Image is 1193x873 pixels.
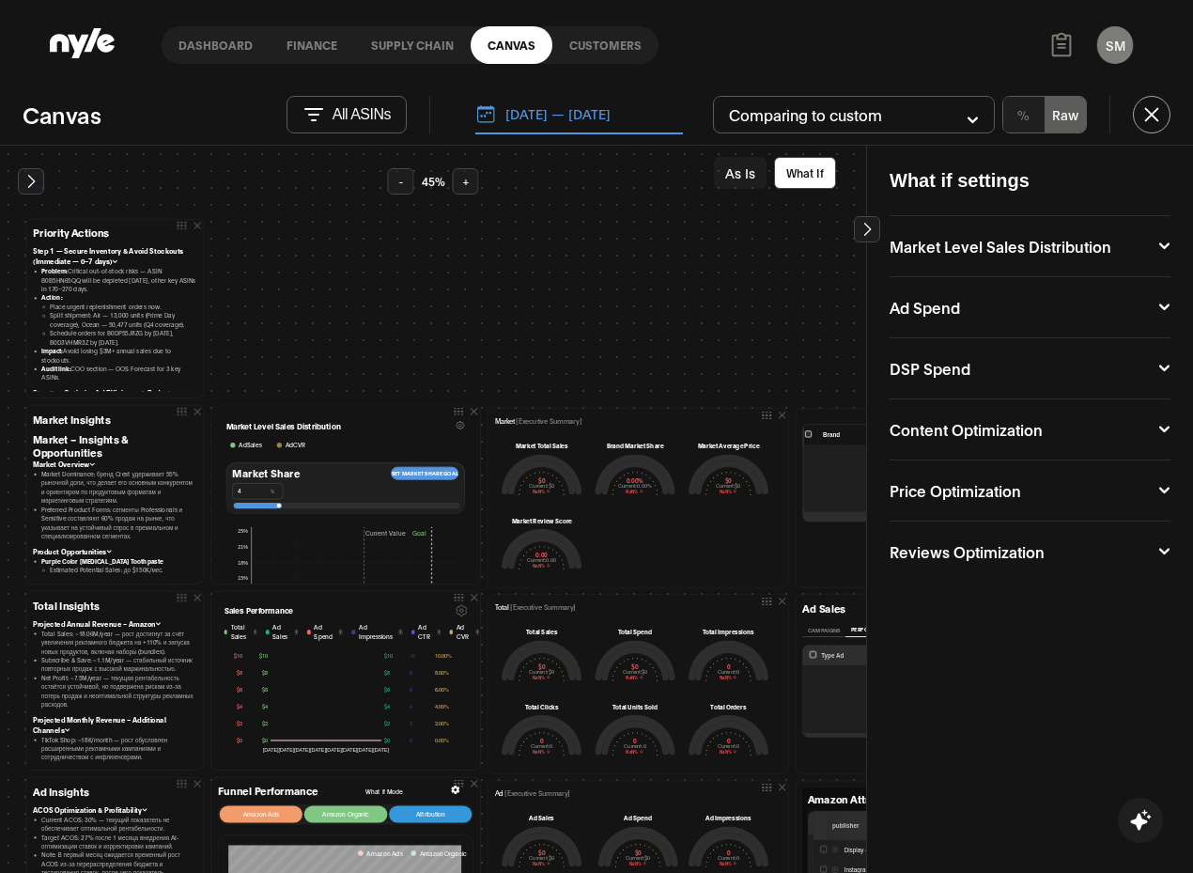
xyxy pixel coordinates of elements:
[502,855,581,860] h4: Current: $0
[689,860,769,866] div: NaN%
[392,471,458,476] span: Set market share goal
[373,747,389,753] tspan: [DATE]
[41,266,196,292] li: Critical out-of-stock risks — ASIN B0B5HN65QQ will be depleted [DATE], other key ASINs in 170–270...
[294,630,299,635] button: i
[890,483,1170,498] button: Price Optimization
[595,483,674,488] h4: Current: 0.00%
[713,96,995,133] button: Comparing to custom
[233,467,301,480] h3: Market Share
[225,604,294,618] h1: Sales Performance
[162,26,270,64] a: Dashboard
[33,459,196,469] h4: Market Overview
[41,655,196,673] li: Subscribe & Save: ~1.1M/year — стабильный источник повторных продаж с высокой маржинальностью.
[595,701,674,709] div: Total Units Sold
[552,26,658,64] a: Customers
[598,860,679,866] div: NaN%
[890,239,1170,254] button: Market Level Sales Distribution
[689,488,769,494] div: NaN%
[41,673,196,709] li: Net Profit: ~7.5M/year — текущая рентабельность остаётся устойчивой, но подвержена рискам из-за п...
[365,787,403,796] div: What If Mode
[33,714,196,735] h4: Projected Monthly Revenue – Additional Channels
[384,737,390,743] tspan: $0
[437,630,441,635] button: i
[357,747,373,753] tspan: [DATE]
[811,484,1018,493] div: No data
[890,544,1170,559] button: Reviews Optimization
[359,623,395,642] span: Ad Impressions
[238,545,248,551] tspan: 21%
[33,432,196,459] h3: Market – Insights & Opportunities
[595,488,674,494] div: NaN%
[502,813,581,821] div: Ad Sales
[278,747,294,753] tspan: [DATE]
[50,329,196,347] li: Schedule orders for B0DP55J8ZG by [DATE], B0D3VHMR3Z by [DATE].
[33,546,196,556] h4: Product Opportunities
[389,806,472,823] button: Attribution
[412,529,426,537] tspan: Goal
[890,361,1170,376] button: DSP Spend
[689,669,769,674] h4: Current: 0
[333,106,391,123] p: All ASINs
[41,293,62,302] strong: Action:
[502,557,581,562] h4: Current: 0.00
[689,674,769,680] div: NaN%
[238,560,248,566] tspan: 18%
[262,703,268,709] tspan: $4
[689,749,769,756] div: NaN%
[41,556,163,565] strong: Purple Color [MEDICAL_DATA] Toothpaste
[33,388,196,409] h4: Step 2 — Optimize Ad Efficiency & Budget Allocation (High Priority — 1–4 weeks)
[218,785,318,798] h3: Funnel Performance
[270,26,354,64] a: finance
[410,720,412,726] tspan: 2
[435,686,449,693] tspan: 6.00%
[832,847,838,852] button: Expand row
[41,505,196,540] li: Preferred Product Forms: сегменты Professionals и Sensitive составляют 60% продаж на рынке, что у...
[384,652,393,659] tspan: $10
[410,686,412,693] tspan: 6
[845,623,896,637] button: Performance
[495,787,570,798] p: Ad
[418,623,433,642] span: Ad CTR
[510,602,576,611] span: [Executive Summary]
[435,652,452,659] tspan: 10.00%
[598,813,679,821] div: Ad Spend
[410,652,415,659] tspan: 10
[457,623,473,642] span: Ad CVR
[827,840,937,861] td: Display - Other
[33,226,196,240] h3: Priority Actions
[41,267,68,275] strong: Problem:
[689,441,769,449] div: Market Average Price
[595,749,674,756] div: NaN%
[714,157,767,189] button: As Is
[238,528,248,534] tspan: 25%
[33,599,196,612] h3: Total Insights
[502,441,581,449] div: Market Total Sales
[237,703,242,709] tspan: $4
[294,747,310,753] tspan: [DATE]
[262,686,268,693] tspan: $6
[689,701,769,709] div: Total Orders
[1003,97,1045,133] button: %
[689,627,769,635] div: Total Impressions
[384,669,390,676] tspan: $8
[435,737,449,743] tspan: 0.00%
[435,703,449,709] tspan: 4.00%
[827,812,937,841] th: publisher
[41,629,196,655] li: Total Sales: ~18.06M/year — рост достигнут за счёт увеличения рекламного бюджета на +110% и запус...
[226,421,341,432] h1: Market Level Sales Distribution
[410,669,412,676] tspan: 8
[689,855,769,860] h4: Current: 0
[41,469,196,505] li: Market Dominance: бренд Crest удерживает 55% рыночной доли, что делает его основным конкурентом и...
[262,737,268,743] tspan: $0
[287,96,407,133] button: All ASINs
[411,849,467,858] button: Amazon Organic
[890,422,1170,437] button: Content Optimization
[475,103,496,124] img: Calendar
[262,720,268,726] tspan: $2
[817,425,881,445] th: Brand
[237,720,242,726] tspan: $2
[41,833,196,850] li: Target ACOS: 27% после 1 месяца внедрения AI-оптимизации ставок и корректировки кампаний.
[304,806,387,823] button: Amazon Organic
[502,674,581,680] div: NaN%
[384,703,390,709] tspan: $4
